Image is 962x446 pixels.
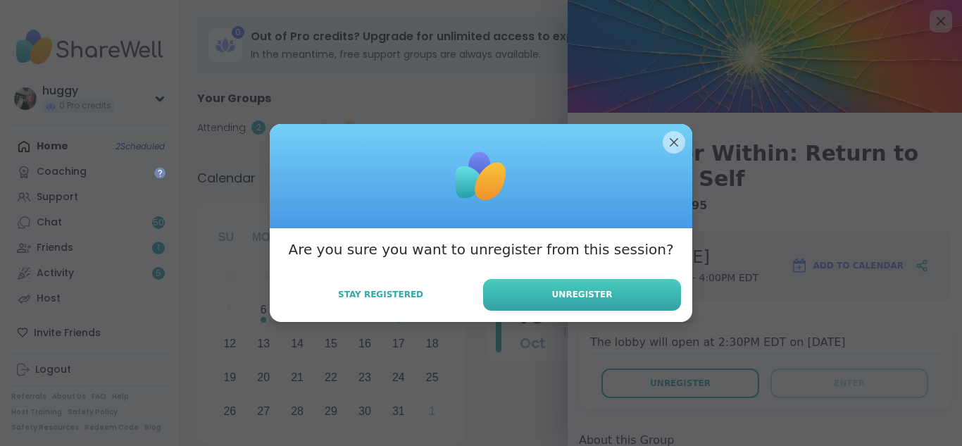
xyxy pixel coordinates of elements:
[483,279,681,311] button: Unregister
[552,288,613,301] span: Unregister
[281,280,480,309] button: Stay Registered
[154,167,165,178] iframe: Spotlight
[288,240,673,259] h3: Are you sure you want to unregister from this session?
[338,288,423,301] span: Stay Registered
[446,141,516,211] img: ShareWell Logomark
